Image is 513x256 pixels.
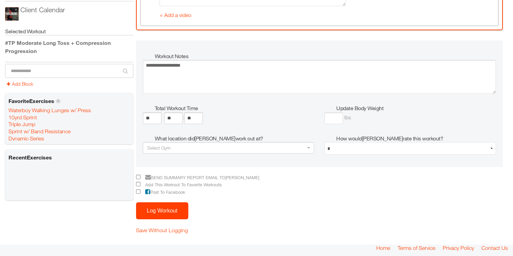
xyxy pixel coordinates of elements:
[8,135,44,142] a: Dynamic Series
[7,96,132,106] h6: Favorite Exercises
[155,135,315,142] h5: What location did [PERSON_NAME] work out at?
[20,5,65,15] div: Client Calendar
[8,128,71,135] a: Sprint w/ Band Resistance
[7,152,132,163] h6: Recent Exercises
[8,121,35,127] a: Triple Jump
[5,39,133,55] div: #TP Moderate Long Toss + Compression Progression
[344,114,351,120] span: lbs
[336,104,496,112] h5: Update Body Weight
[5,7,19,21] img: ios_large.PNG
[142,190,185,195] span: Post To Facebook
[136,189,140,194] input: Post To Facebook
[136,175,140,179] input: Send summary report email to[PERSON_NAME]
[7,81,33,87] a: Add Block
[159,12,191,18] a: + Add a video
[142,182,222,187] span: Add This Workout To Favorite Workouts
[136,182,140,186] input: Add This Workout To Favorite Workouts
[136,202,188,219] button: Log Workout
[183,114,184,120] span: :
[155,104,315,112] h5: Total Workout Time
[481,244,508,251] a: Contact Us
[142,175,259,180] span: Send summary report email to [PERSON_NAME]
[147,145,171,151] span: Select Gym
[8,114,37,121] a: 10yrd Sprint
[8,107,91,114] a: Waterboy Walking Lunges w/ Press
[443,244,474,251] a: Privacy Policy
[136,227,188,233] a: Save Without Logging
[5,28,133,35] h5: Selected Workout
[336,135,496,142] h5: How would [PERSON_NAME] rate this workout?
[398,244,435,251] a: Terms of Service
[376,244,390,251] a: Home
[155,52,496,60] h5: Workout Notes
